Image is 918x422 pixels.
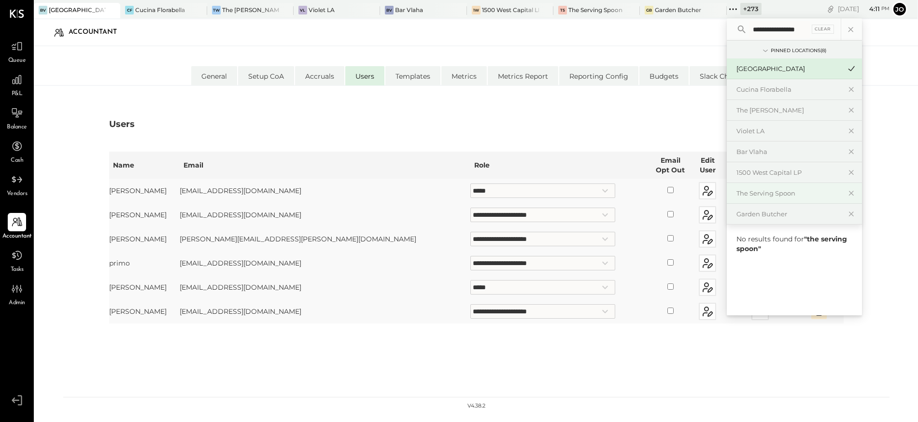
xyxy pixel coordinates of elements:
span: Tasks [11,266,24,274]
th: Email Opt Out [648,152,693,179]
div: Garden Butcher [736,210,841,219]
a: Admin [0,280,33,308]
a: Balance [0,104,33,132]
li: Setup CoA [238,66,294,85]
div: The Serving Spoon [736,189,841,198]
td: [PERSON_NAME] [109,299,180,324]
td: [EMAIL_ADDRESS][DOMAIN_NAME] [180,275,470,299]
div: 1W [472,6,480,14]
span: No results found for [736,235,847,253]
td: primo [109,251,180,275]
div: Cucina Florabella [736,85,841,94]
div: Bar Vlaha [736,147,841,156]
div: [GEOGRAPHIC_DATA] [49,6,106,14]
li: Budgets [639,66,689,85]
div: Violet LA [309,6,335,14]
div: BV [39,6,47,14]
div: 1500 West Capital LP [482,6,539,14]
td: [PERSON_NAME] [109,275,180,299]
td: [PERSON_NAME] [109,179,180,203]
li: Accruals [295,66,344,85]
div: CF [125,6,134,14]
div: BV [385,6,394,14]
a: Vendors [0,170,33,198]
div: copy link [826,4,835,14]
span: Admin [9,299,25,308]
li: Metrics [441,66,487,85]
div: TS [558,6,567,14]
li: Reporting Config [559,66,638,85]
th: Role [470,152,648,179]
div: + 273 [740,3,762,15]
a: Queue [0,37,33,65]
div: Bar Vlaha [395,6,423,14]
td: [PERSON_NAME][EMAIL_ADDRESS][PERSON_NAME][DOMAIN_NAME] [180,227,470,251]
div: Cucina Florabella [135,6,185,14]
span: Queue [8,56,26,65]
span: Vendors [7,190,28,198]
button: Jo [892,1,907,17]
span: Accountant [2,232,32,241]
a: Tasks [0,246,33,274]
div: The [PERSON_NAME] [222,6,279,14]
span: Balance [7,123,27,132]
th: Email [180,152,470,179]
div: Violet LA [736,127,841,136]
td: [EMAIL_ADDRESS][DOMAIN_NAME] [180,179,470,203]
li: Slack Channels [690,66,761,85]
div: The [PERSON_NAME] [736,106,841,115]
li: Metrics Report [488,66,558,85]
div: VL [298,6,307,14]
div: Garden Butcher [655,6,701,14]
th: Send Password Reset Email [722,152,798,179]
div: [GEOGRAPHIC_DATA] [736,64,841,73]
td: [PERSON_NAME] [109,203,180,227]
div: [DATE] [838,4,890,14]
th: Name [109,152,180,179]
div: Accountant [69,25,127,40]
div: TW [212,6,221,14]
a: Cash [0,137,33,165]
div: Pinned Locations ( 8 ) [771,47,826,54]
div: v 4.38.2 [467,402,485,410]
div: Users [109,118,135,131]
a: P&L [0,70,33,98]
td: [PERSON_NAME] [109,227,180,251]
div: Clear [812,25,834,34]
b: " the serving spoon " [736,235,847,253]
td: [EMAIL_ADDRESS][DOMAIN_NAME] [180,203,470,227]
div: The Serving Spoon [568,6,622,14]
li: Templates [385,66,440,85]
div: 1500 West Capital LP [736,168,841,177]
div: GB [645,6,653,14]
span: Cash [11,156,23,165]
td: [EMAIL_ADDRESS][DOMAIN_NAME] [180,251,470,275]
a: Accountant [0,213,33,241]
th: Edit User [693,152,722,179]
li: Users [345,66,384,85]
li: General [191,66,237,85]
td: [EMAIL_ADDRESS][DOMAIN_NAME] [180,299,470,324]
span: P&L [12,90,23,98]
